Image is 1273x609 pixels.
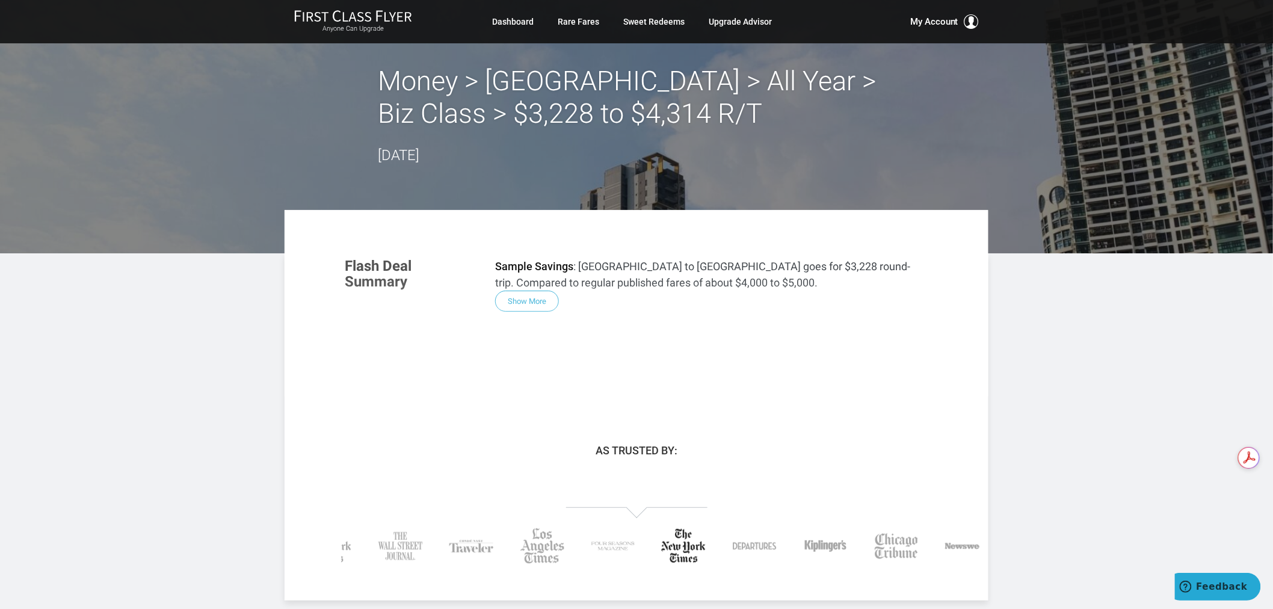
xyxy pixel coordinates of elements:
[802,539,849,553] img: fcf_kiplingers_logo.svg
[910,14,979,29] button: My Account
[294,10,412,34] a: First Class FlyerAnyone Can Upgrade
[495,260,573,273] strong: Sample Savings
[345,258,477,290] h3: Flash Deal Summary
[590,539,636,553] img: fcf_four_seasons_logo.svg
[944,539,991,553] img: fcf_newsweek_logo.svg
[623,11,685,32] a: Sweet Redeems
[378,147,419,164] time: [DATE]
[377,530,424,562] img: fcf_wall_street_journal_logo.svg
[558,11,599,32] a: Rare Fares
[448,537,495,555] img: fcf_conde_nast_logo.svg
[709,11,772,32] a: Upgrade Advisor
[492,11,534,32] a: Dashboard
[661,527,707,564] img: fcf_new_york_times_logo.svg
[294,25,412,33] small: Anyone Can Upgrade
[285,445,988,457] h3: As Trusted By:
[306,527,353,564] img: fcf_new_york_times_logo.svg
[873,532,920,560] img: fcf_chicago_tribune_logo.svg
[732,539,778,553] img: fcf_departures_logo.svg
[910,14,958,29] span: My Account
[1175,573,1261,603] iframe: Opens a widget where you can find more information
[294,10,412,22] img: First Class Flyer
[378,65,895,130] h2: Money > [GEOGRAPHIC_DATA] > All Year > Biz Class > $3,228 to $4,314 R/T
[495,258,928,291] p: : [GEOGRAPHIC_DATA] to [GEOGRAPHIC_DATA] goes for $3,228 round-trip. Compared to regular publishe...
[519,527,566,564] img: fcf_los_angeles_times_logo.svg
